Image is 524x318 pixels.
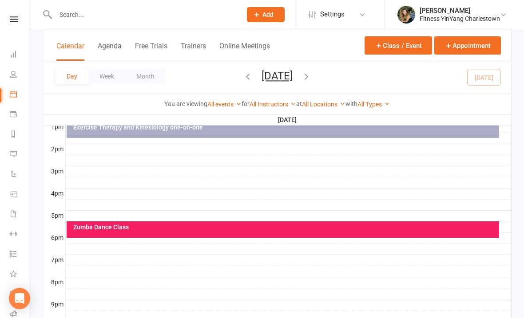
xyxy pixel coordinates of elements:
a: All Instructors [250,101,296,108]
button: Day [56,68,88,84]
button: Appointment [434,36,501,55]
span: Add [262,11,274,18]
button: Trainers [181,42,206,61]
div: Exercise Therapy and Kinesiology one-on-one [73,124,497,130]
th: 7pm [43,255,65,266]
strong: You are viewing [164,100,207,107]
a: Calendar [10,85,30,105]
th: 2pm [43,144,65,155]
th: 9pm [43,299,65,310]
button: Free Trials [135,42,167,61]
input: Search... [53,8,235,21]
button: Online Meetings [219,42,270,61]
button: [DATE] [262,70,293,82]
th: 8pm [43,277,65,288]
a: What's New [10,265,30,285]
div: Fitness YinYang Charlestown [420,15,500,23]
button: Add [247,7,285,22]
a: All Locations [302,101,345,108]
strong: for [242,100,250,107]
th: 1pm [43,122,65,133]
img: thumb_image1684727916.png [397,6,415,24]
th: 3pm [43,166,65,177]
a: All Types [357,101,390,108]
button: Agenda [98,42,122,61]
button: Calendar [56,42,84,61]
a: Reports [10,125,30,145]
button: Class / Event [365,36,432,55]
a: Dashboard [10,45,30,65]
th: 6pm [43,232,65,243]
a: Product Sales [10,185,30,205]
a: General attendance kiosk mode [10,285,30,305]
div: [PERSON_NAME] [420,7,500,15]
a: All events [207,101,242,108]
span: Settings [320,4,345,24]
th: 5pm [43,210,65,221]
th: [DATE] [65,114,511,126]
div: Open Intercom Messenger [9,288,30,309]
th: 4pm [43,188,65,199]
a: People [10,65,30,85]
a: Payments [10,105,30,125]
div: Zumba Dance Class [73,224,497,230]
strong: with [345,100,357,107]
button: Month [125,68,166,84]
button: Week [88,68,125,84]
strong: at [296,100,302,107]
